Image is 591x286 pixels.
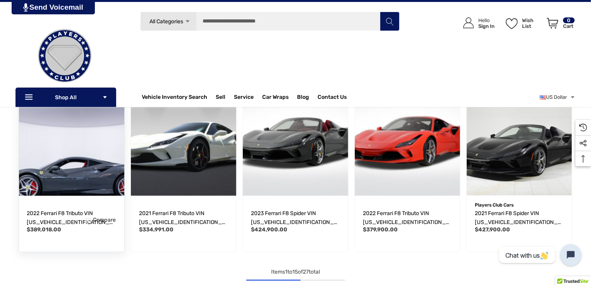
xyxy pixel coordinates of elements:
a: Contact Us [318,94,347,102]
span: 1 [285,269,287,276]
img: For Sale 2023 Ferrari F8 Spider VIN ZFF93LMA2P0296850 [243,90,348,196]
svg: Icon Arrow Down [102,95,108,100]
span: 15 [292,269,298,276]
span: 27 [303,269,309,276]
span: Compare [93,217,116,224]
span: $379,900.00 [363,227,398,233]
img: For Sale 2021 Ferrari F8 Spider VIN ZFF93LMAXM0261002 [467,90,572,196]
svg: Social Media [579,140,587,147]
a: 2021 Ferrari F8 Tributo VIN ZFF92LLA6M0268629,$334,991.00 [139,209,228,227]
span: 2021 Ferrari F8 Spider VIN [US_VEHICLE_IDENTIFICATION_NUMBER] [475,210,562,235]
span: 2022 Ferrari F8 Tributo VIN [US_VEHICLE_IDENTIFICATION_NUMBER] [363,210,450,235]
a: USD [540,90,576,105]
svg: Review Your Cart [547,18,558,29]
span: Sell [216,94,225,102]
a: All Categories Icon Arrow Down Icon Arrow Up [140,12,196,31]
a: Cart with 0 items [543,10,576,40]
span: 2022 Ferrari F8 Tributo VIN [US_VEHICLE_IDENTIFICATION_NUMBER] [27,210,114,235]
svg: Recently Viewed [579,124,587,131]
a: 2021 Ferrari F8 Spider VIN ZFF93LMAXM0261002,$427,900.00 [467,90,572,196]
span: 2021 Ferrari F8 Tributo VIN [US_VEHICLE_IDENTIFICATION_NUMBER] [139,210,226,235]
a: Sign in [454,10,498,36]
p: Players Club Cars [475,200,564,210]
a: 2022 Ferrari F8 Tributo VIN ZFF92LLA1N0275568,$389,018.00 [19,90,124,196]
p: 0 [563,17,575,23]
svg: Icon User Account [463,17,474,28]
button: Search [380,12,399,31]
span: $389,018.00 [27,227,62,233]
svg: Top [576,155,591,163]
p: Wish List [522,17,543,29]
p: Hello [478,17,495,23]
a: 2022 Ferrari F8 Tributo VIN ZFF92LLA5N0282815,$379,900.00 [363,209,452,227]
svg: Icon Line [24,93,36,102]
span: Car Wraps [262,94,289,102]
div: Items to of total [15,268,576,277]
a: Vehicle Inventory Search [142,94,207,102]
a: 2023 Ferrari F8 Spider VIN ZFF93LMA2P0296850,$424,900.00 [251,209,340,227]
a: Car Wraps [262,90,297,105]
a: 2022 Ferrari F8 Tributo VIN ZFF92LLA5N0282815,$379,900.00 [355,90,460,196]
span: $424,900.00 [251,227,287,233]
a: 2021 Ferrari F8 Tributo VIN ZFF92LLA6M0268629,$334,991.00 [131,90,236,196]
a: Service [234,94,254,102]
a: 2021 Ferrari F8 Spider VIN ZFF93LMAXM0261002,$427,900.00 [475,209,564,227]
p: Sign In [478,23,495,29]
span: All Categories [150,18,184,25]
a: Wish List Wish List [502,10,543,36]
svg: Icon Arrow Down [185,19,191,24]
a: Blog [297,94,309,102]
img: PjwhLS0gR2VuZXJhdG9yOiBHcmF2aXQuaW8gLS0+PHN2ZyB4bWxucz0iaHR0cDovL3d3dy53My5vcmcvMjAwMC9zdmciIHhtb... [23,3,28,12]
span: $334,991.00 [139,227,174,233]
img: For Sale 2021 Ferrari F8 Tributo VIN ZFF92LLA6M0268629 [131,90,236,196]
img: Players Club | Cars For Sale [26,17,103,95]
img: For Sale 2022 Ferrari F8 Tributo VIN ZFF92LLA5N0282815 [355,90,460,196]
p: Cart [563,23,575,29]
a: Sell [216,90,234,105]
img: For Sale 2022 Ferrari F8 Tributo VIN ZFF92LLA1N0275568 [14,85,129,201]
svg: Wish List [506,18,518,29]
a: 2023 Ferrari F8 Spider VIN ZFF93LMA2P0296850,$424,900.00 [243,90,348,196]
span: $427,900.00 [475,227,510,233]
span: 2023 Ferrari F8 Spider VIN [US_VEHICLE_IDENTIFICATION_NUMBER] [251,210,338,235]
a: 2022 Ferrari F8 Tributo VIN ZFF92LLA1N0275568,$389,018.00 [27,209,116,227]
p: Shop All [15,88,116,107]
